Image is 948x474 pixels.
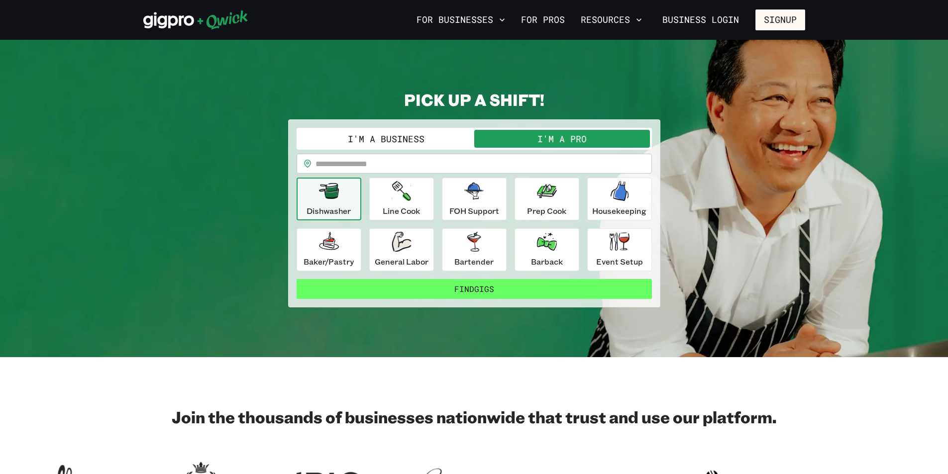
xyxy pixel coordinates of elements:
[297,228,361,271] button: Baker/Pastry
[577,11,646,28] button: Resources
[592,205,646,217] p: Housekeeping
[515,178,579,220] button: Prep Cook
[442,178,507,220] button: FOH Support
[304,256,354,268] p: Baker/Pastry
[454,256,494,268] p: Bartender
[369,228,434,271] button: General Labor
[596,256,643,268] p: Event Setup
[755,9,805,30] button: Signup
[297,279,652,299] button: FindGigs
[307,205,351,217] p: Dishwasher
[515,228,579,271] button: Barback
[413,11,509,28] button: For Businesses
[527,205,566,217] p: Prep Cook
[369,178,434,220] button: Line Cook
[517,11,569,28] a: For Pros
[587,228,652,271] button: Event Setup
[474,130,650,148] button: I'm a Pro
[587,178,652,220] button: Housekeeping
[442,228,507,271] button: Bartender
[375,256,428,268] p: General Labor
[288,90,660,109] h2: PICK UP A SHIFT!
[299,130,474,148] button: I'm a Business
[654,9,747,30] a: Business Login
[531,256,563,268] p: Barback
[143,407,805,427] h2: Join the thousands of businesses nationwide that trust and use our platform.
[449,205,499,217] p: FOH Support
[297,178,361,220] button: Dishwasher
[383,205,420,217] p: Line Cook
